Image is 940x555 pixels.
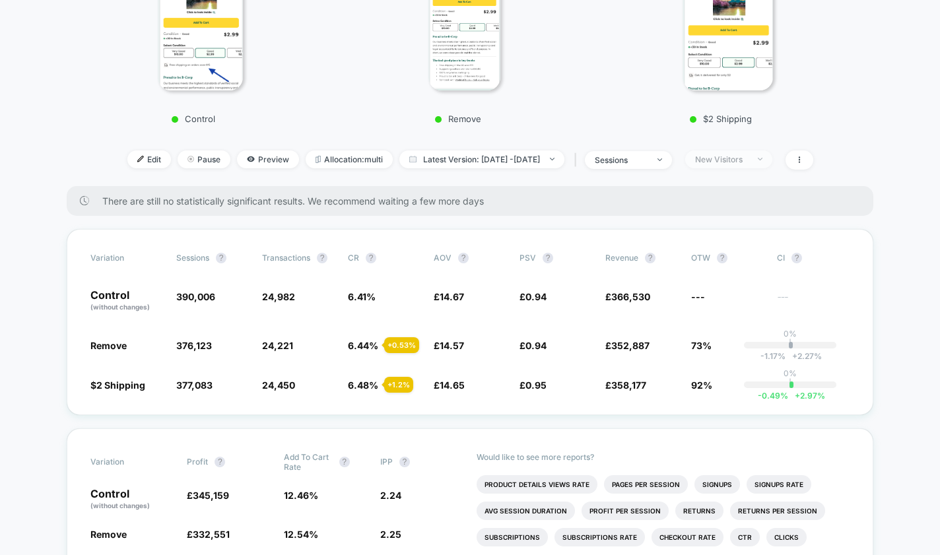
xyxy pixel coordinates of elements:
span: AOV [434,253,452,263]
span: CI [777,253,850,263]
span: 2.27 % [786,351,822,361]
img: edit [137,156,144,162]
button: ? [215,457,225,467]
span: 358,177 [611,379,646,391]
span: 24,982 [262,291,295,302]
span: Allocation: multi [306,150,393,168]
span: Latest Version: [DATE] - [DATE] [399,150,564,168]
span: £ [520,291,547,302]
li: Ctr [730,528,760,546]
img: calendar [409,156,417,162]
span: Preview [237,150,299,168]
span: 0.94 [525,291,547,302]
li: Subscriptions [477,528,548,546]
li: Avg Session Duration [477,502,575,520]
span: --- [691,291,705,302]
span: Remove [90,340,127,351]
span: Profit [187,457,208,467]
span: 2.97 % [788,391,825,401]
span: 332,551 [193,529,230,540]
span: 24,450 [262,379,295,391]
img: end [550,158,554,160]
span: Sessions [176,253,209,263]
button: ? [317,253,327,263]
p: $2 Shipping [615,114,827,124]
span: 24,221 [262,340,293,351]
span: 92% [691,379,712,391]
span: -0.49 % [758,391,788,401]
span: Variation [90,253,163,263]
p: 0% [784,368,797,378]
span: 14.67 [440,291,464,302]
span: (without changes) [90,502,150,509]
li: Checkout Rate [652,528,723,546]
span: £ [605,291,650,302]
span: -1.17 % [760,351,786,361]
span: PSV [520,253,536,263]
span: £ [434,340,464,351]
img: end [657,158,662,161]
span: Add To Cart Rate [284,452,333,472]
span: £ [520,340,547,351]
p: Would like to see more reports? [477,452,850,462]
span: OTW [691,253,764,263]
span: 377,083 [176,379,213,391]
button: ? [791,253,802,263]
span: 2.24 [380,490,401,501]
span: £ [434,291,464,302]
p: | [789,339,791,348]
li: Returns Per Session [730,502,825,520]
span: (without changes) [90,303,150,311]
span: 14.65 [440,379,465,391]
p: Remove [351,114,565,124]
span: 12.46 % [284,490,318,501]
span: 6.41 % [348,291,376,302]
button: ? [339,457,350,467]
span: + [795,391,800,401]
span: There are still no statistically significant results. We recommend waiting a few more days [102,195,847,207]
span: £ [520,379,547,391]
span: Remove [90,529,127,540]
span: 376,123 [176,340,212,351]
li: Profit Per Session [582,502,669,520]
button: ? [717,253,727,263]
li: Signups [694,475,740,494]
li: Pages Per Session [604,475,688,494]
button: ? [543,253,553,263]
li: Product Details Views Rate [477,475,597,494]
button: ? [645,253,655,263]
span: Variation [90,452,163,472]
span: 0.94 [525,340,547,351]
img: rebalance [316,156,321,163]
img: end [758,158,762,160]
button: ? [458,253,469,263]
span: 73% [691,340,712,351]
span: --- [777,293,850,312]
div: + 1.2 % [384,377,413,393]
span: | [571,150,585,170]
span: Transactions [262,253,310,263]
button: ? [216,253,226,263]
p: Control [90,290,163,312]
span: £ [605,340,650,351]
button: ? [366,253,376,263]
div: sessions [595,155,648,165]
p: Control [86,114,300,124]
span: + [792,351,797,361]
p: 0% [784,329,797,339]
span: £ [187,490,229,501]
li: Returns [675,502,723,520]
span: 352,887 [611,340,650,351]
span: £ [605,379,646,391]
span: 14.57 [440,340,464,351]
img: end [187,156,194,162]
span: $2 Shipping [90,379,145,391]
div: + 0.53 % [384,337,419,353]
span: 366,530 [611,291,650,302]
span: 12.54 % [284,529,318,540]
p: | [789,378,791,388]
p: Control [90,488,174,511]
span: 6.48 % [348,379,378,391]
li: Subscriptions Rate [554,528,645,546]
span: £ [434,379,465,391]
